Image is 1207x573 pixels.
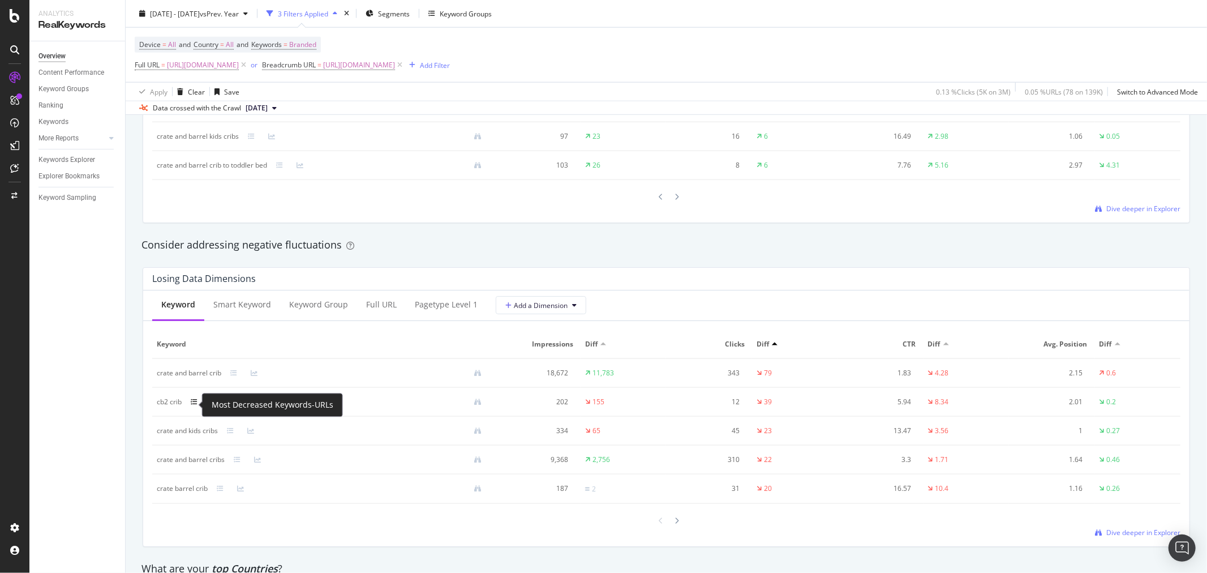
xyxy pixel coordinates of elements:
span: Diff [928,339,940,349]
div: Ranking [38,100,63,112]
div: 45 [671,426,740,436]
span: Dive deeper in Explorer [1106,528,1180,537]
span: All [168,37,176,53]
a: Dive deeper in Explorer [1095,204,1180,213]
div: Switch to Advanced Mode [1117,87,1198,96]
div: 65 [592,426,600,436]
div: Analytics [38,9,116,19]
span: = [317,60,321,70]
span: and [179,40,191,49]
span: Breadcrumb URL [262,60,316,70]
span: 2025 Aug. 29th [246,103,268,113]
div: 103 [500,160,569,170]
div: Explorer Bookmarks [38,170,100,182]
button: [DATE] [241,101,281,115]
div: Save [224,87,239,96]
div: Keywords [38,116,68,128]
span: Diff [585,339,598,349]
div: 202 [500,397,569,407]
button: [DATE] - [DATE]vsPrev. Year [135,5,252,23]
div: 16.57 [842,484,911,494]
div: 1.16 [1013,484,1083,494]
a: Explorer Bookmarks [38,170,117,182]
span: Branded [289,37,316,53]
span: Keyword [157,339,488,349]
a: Keyword Groups [38,83,117,95]
button: Save [210,83,239,101]
span: Diff [1099,339,1112,349]
span: Segments [378,8,410,18]
a: Keyword Sampling [38,192,117,204]
div: 97 [500,131,569,142]
div: 0.05 % URLs ( 78 on 139K ) [1025,87,1103,96]
button: or [251,59,257,70]
div: 11,783 [592,368,614,378]
div: 2.01 [1013,397,1083,407]
span: = [284,40,287,49]
div: 2.98 [935,131,949,142]
div: 3 Filters Applied [278,8,328,18]
div: cb2 crib [157,397,182,407]
a: Dive deeper in Explorer [1095,528,1180,537]
div: crate and kids cribs [157,426,218,436]
span: Add a Dimension [505,301,568,310]
div: 1.64 [1013,455,1083,465]
div: 2.15 [1013,368,1083,378]
div: 39 [764,397,772,407]
span: Diff [757,339,769,349]
button: Clear [173,83,205,101]
div: Most Decreased Keywords-URLs [212,398,333,412]
div: 0.13 % Clicks ( 5K on 3M ) [936,87,1011,96]
div: 23 [764,426,772,436]
a: Content Performance [38,67,117,79]
div: Content Performance [38,67,104,79]
div: Losing Data Dimensions [152,273,256,284]
button: 3 Filters Applied [262,5,342,23]
div: Open Intercom Messenger [1169,534,1196,562]
div: 1.83 [842,368,911,378]
div: 0.2 [1107,397,1116,407]
span: = [161,60,165,70]
span: Avg. Position [1013,339,1087,349]
div: 8.34 [935,397,949,407]
span: [URL][DOMAIN_NAME] [167,57,239,73]
span: Dive deeper in Explorer [1106,204,1180,213]
img: Equal [585,488,590,491]
div: Keyword Group [289,299,348,310]
div: 155 [592,397,604,407]
span: All [226,37,234,53]
div: Overview [38,50,66,62]
div: RealKeywords [38,19,116,32]
div: 16 [671,131,740,142]
button: Add Filter [405,58,450,72]
div: Data crossed with the Crawl [153,103,241,113]
span: Full URL [135,60,160,70]
div: 4.28 [935,368,949,378]
div: Apply [150,87,167,96]
button: Switch to Advanced Mode [1112,83,1198,101]
div: 310 [671,455,740,465]
div: More Reports [38,132,79,144]
a: Keywords Explorer [38,154,117,166]
span: = [220,40,224,49]
div: 0.27 [1107,426,1120,436]
div: 10.4 [935,484,949,494]
div: 343 [671,368,740,378]
div: crate and barrel cribs [157,455,225,465]
div: 20 [764,484,772,494]
div: times [342,8,351,19]
span: CTR [842,339,916,349]
div: 0.46 [1107,455,1120,465]
span: Clicks [671,339,744,349]
div: 5.16 [935,160,949,170]
div: 18,672 [500,368,569,378]
div: Keyword [161,299,195,310]
div: 0.26 [1107,484,1120,494]
div: or [251,60,257,70]
div: Add Filter [420,60,450,70]
button: Apply [135,83,167,101]
div: 8 [671,160,740,170]
div: crate and barrel kids cribs [157,131,239,142]
div: 7.76 [842,160,911,170]
div: 6 [764,160,768,170]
